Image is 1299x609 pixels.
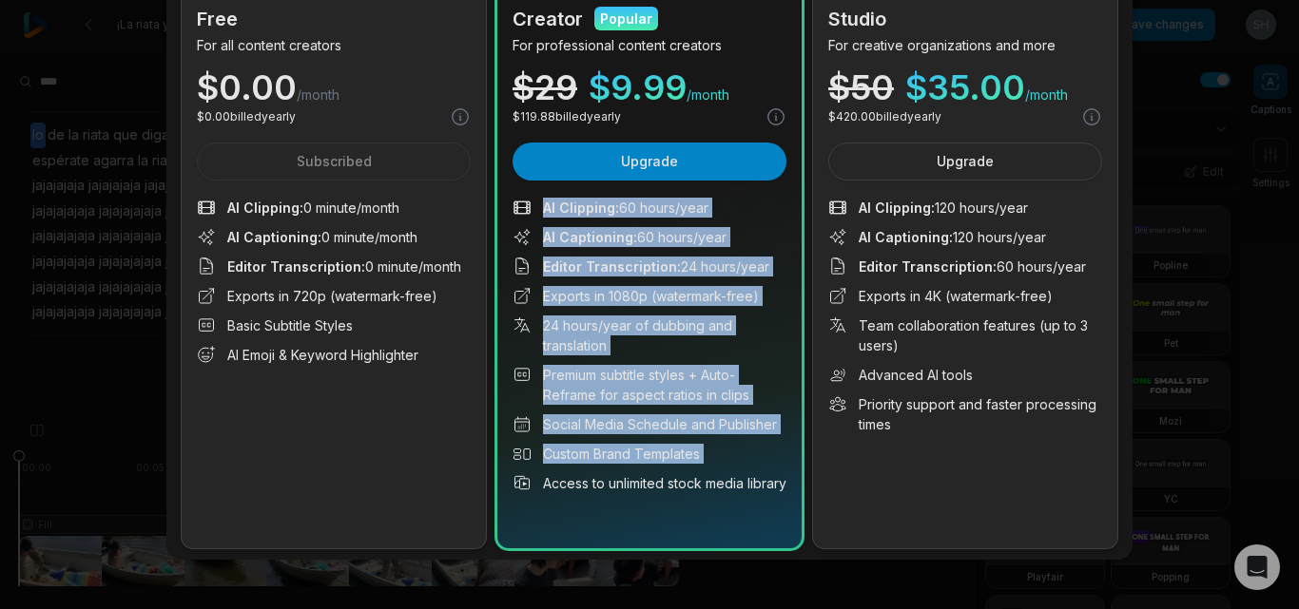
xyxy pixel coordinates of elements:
[600,9,652,29] div: Popular
[197,286,471,306] li: Exports in 720p (watermark-free)
[513,473,786,493] li: Access to unlimited stock media library
[513,315,786,355] li: 24 hours/year of dubbing and translation
[687,86,729,105] span: /month
[828,5,886,33] h2: Studio
[543,258,681,275] span: Editor Transcription :
[227,200,303,216] span: AI Clipping :
[513,5,583,33] h2: Creator
[543,200,619,216] span: AI Clipping :
[227,229,321,245] span: AI Captioning :
[543,227,727,247] span: 60 hours/year
[1025,86,1068,105] span: /month
[513,365,786,405] li: Premium subtitle styles + Auto-Reframe for aspect ratios in clips
[828,315,1102,355] li: Team collaboration features (up to 3 users)
[859,258,997,275] span: Editor Transcription :
[513,108,621,125] p: $ 119.88 billed yearly
[513,286,786,306] li: Exports in 1080p (watermark-free)
[513,143,786,181] button: Upgrade
[828,365,1102,385] li: Advanced AI tools
[513,70,577,105] div: $ 29
[227,258,365,275] span: Editor Transcription :
[589,70,687,105] span: $ 9.99
[828,286,1102,306] li: Exports in 4K (watermark-free)
[828,143,1102,181] button: Upgrade
[227,227,417,247] span: 0 minute/month
[543,229,637,245] span: AI Captioning :
[197,345,471,365] li: AI Emoji & Keyword Highlighter
[859,227,1046,247] span: 120 hours/year
[197,108,296,125] p: $ 0.00 billed yearly
[513,414,786,434] li: Social Media Schedule and Publisher
[197,70,297,105] span: $ 0.00
[828,70,894,105] div: $ 50
[227,198,399,218] span: 0 minute/month
[197,315,471,335] li: Basic Subtitle Styles
[543,198,708,218] span: 60 hours/year
[828,394,1102,434] li: Priority support and faster processing times
[859,200,935,216] span: AI Clipping :
[905,70,1025,105] span: $ 35.00
[297,86,339,105] span: /month
[828,35,1102,55] p: For creative organizations and more
[859,229,953,245] span: AI Captioning :
[227,257,461,276] span: 0 minute/month
[828,108,941,125] p: $ 420.00 billed yearly
[859,198,1028,218] span: 120 hours/year
[1234,544,1280,590] div: Open Intercom Messenger
[859,257,1086,276] span: 60 hours/year
[513,444,786,464] li: Custom Brand Templates
[513,35,786,55] p: For professional content creators
[197,35,471,55] p: For all content creators
[543,257,769,276] span: 24 hours/year
[197,5,238,33] h2: Free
